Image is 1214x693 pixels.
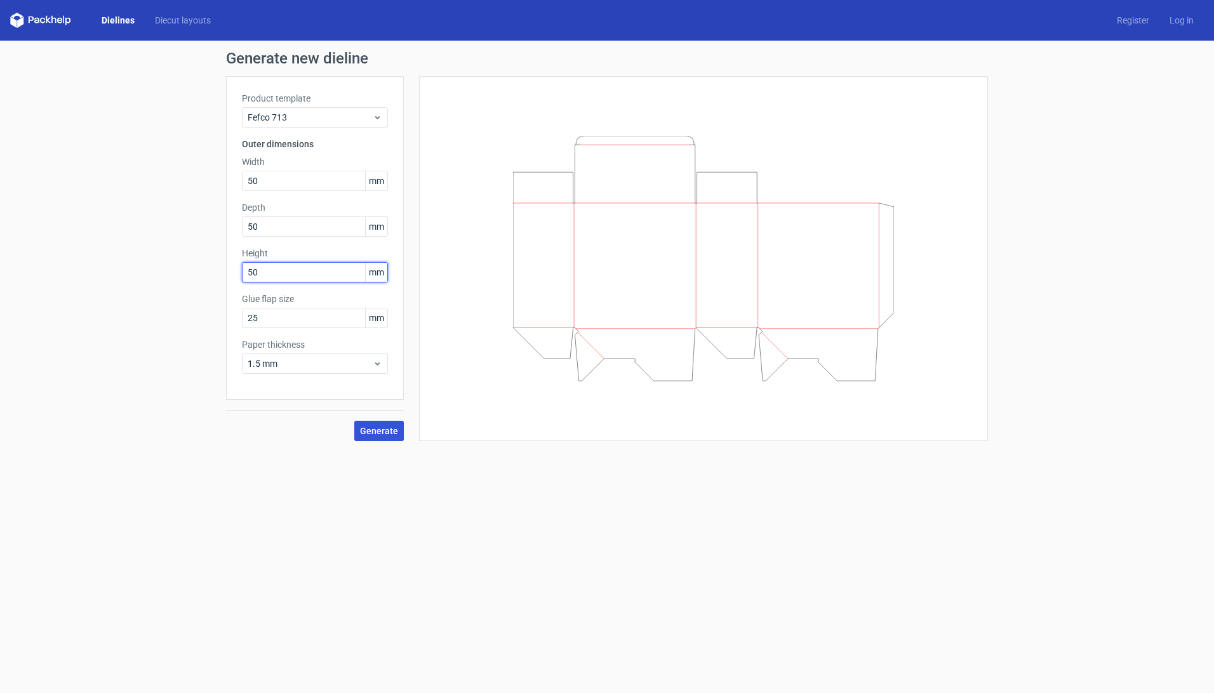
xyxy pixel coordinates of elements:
[360,426,398,435] span: Generate
[242,338,388,351] label: Paper thickness
[91,14,145,27] a: Dielines
[1159,14,1204,27] a: Log in
[248,357,373,370] span: 1.5 mm
[365,263,387,282] span: mm
[242,92,388,105] label: Product template
[242,293,388,305] label: Glue flap size
[145,14,221,27] a: Diecut layouts
[1107,14,1159,27] a: Register
[248,111,373,124] span: Fefco 713
[242,138,388,150] h3: Outer dimensions
[242,155,388,168] label: Width
[242,201,388,214] label: Depth
[242,247,388,260] label: Height
[365,217,387,236] span: mm
[354,421,404,441] button: Generate
[365,171,387,190] span: mm
[365,308,387,327] span: mm
[226,51,988,66] h1: Generate new dieline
